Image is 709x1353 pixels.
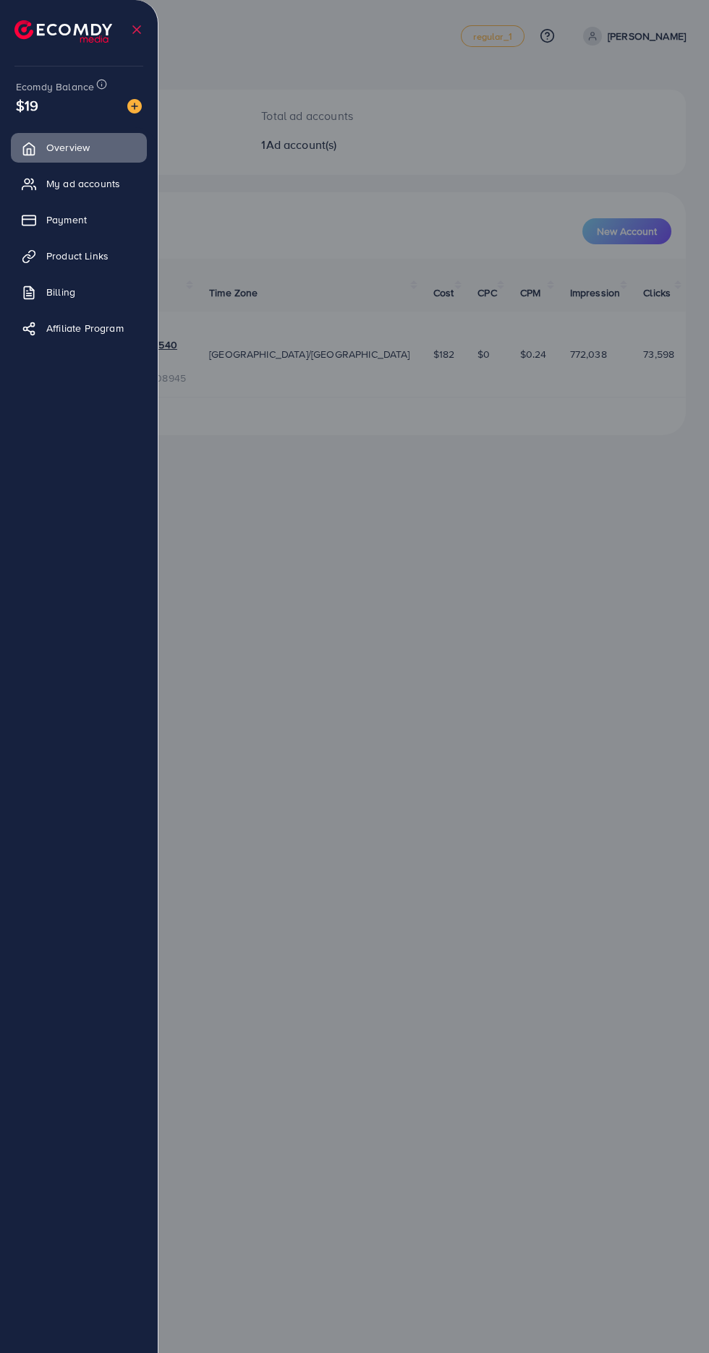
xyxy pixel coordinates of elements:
[11,169,147,198] a: My ad accounts
[46,140,90,155] span: Overview
[46,321,124,335] span: Affiliate Program
[648,1288,698,1342] iframe: Chat
[11,133,147,162] a: Overview
[11,205,147,234] a: Payment
[46,249,109,263] span: Product Links
[127,99,142,113] img: image
[46,176,120,191] span: My ad accounts
[46,285,75,299] span: Billing
[11,314,147,343] a: Affiliate Program
[16,80,94,94] span: Ecomdy Balance
[16,95,38,116] span: $19
[11,241,147,270] a: Product Links
[46,212,87,227] span: Payment
[14,20,112,43] img: logo
[11,278,147,306] a: Billing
